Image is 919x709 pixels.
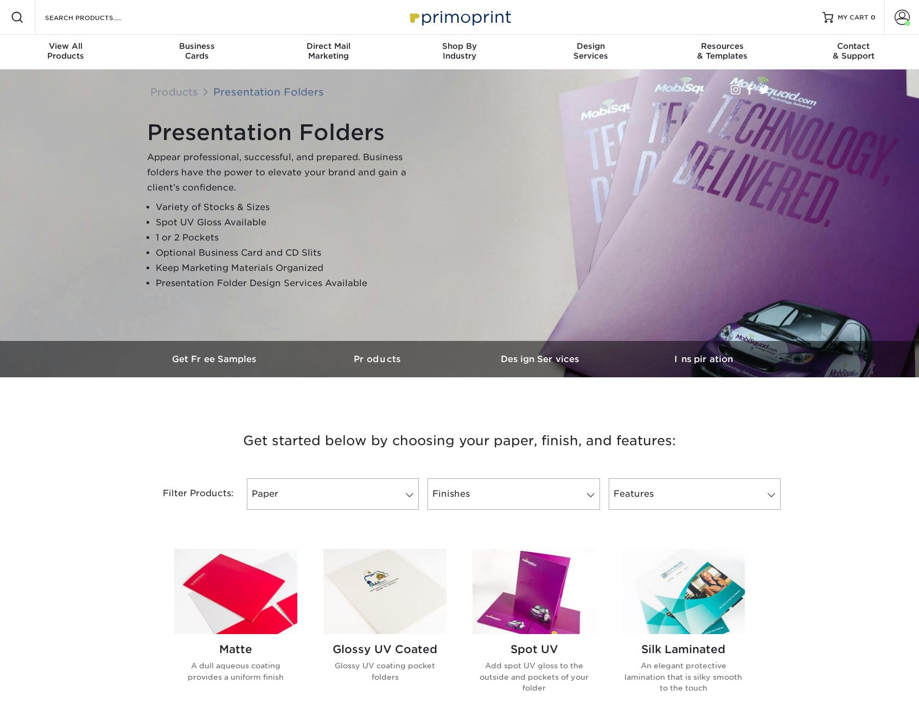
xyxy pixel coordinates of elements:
[622,341,785,377] a: Inspiration
[473,643,596,656] h2: Spot UV
[131,41,263,51] span: Business
[525,35,656,69] a: DesignServices
[156,261,418,276] li: Keep Marketing Materials Organized
[174,660,297,682] p: A dull aqueous coating provides a uniform finish
[622,643,745,656] h2: Silk Laminated
[147,119,418,145] h1: Presentation Folders
[247,478,419,510] a: Paper
[656,41,788,61] div: & Templates
[142,416,777,465] h3: Get started below by choosing your paper, finish, and features:
[150,86,198,98] a: Products
[459,354,622,364] h3: Design Services
[622,549,745,634] img: Silk Laminated Presentation Folders
[156,215,418,230] li: Spot UV Gloss Available
[656,35,788,69] a: Resources& Templates
[394,41,525,61] div: Industry
[263,35,394,69] a: Direct MailMarketing
[394,35,525,69] a: Shop ByIndustry
[323,660,446,682] p: Glossy UV coating pocket folders
[147,150,418,195] p: Appear professional, successful, and prepared. Business folders have the power to elevate your br...
[609,478,781,510] a: Features
[838,13,869,22] span: MY CART
[263,41,394,51] span: Direct Mail
[263,41,394,61] div: Marketing
[297,354,459,364] h3: Products
[156,200,418,215] li: Variety of Stocks & Sizes
[323,549,446,634] img: Glossy UV Coated Presentation Folders
[656,41,788,51] span: Resources
[44,11,150,24] input: SEARCH PRODUCTS.....
[622,660,745,693] p: An elegant protective lamination that is silky smooth to the touch
[131,41,263,61] div: Cards
[156,276,418,291] li: Presentation Folder Design Services Available
[427,478,599,510] a: Finishes
[323,643,446,656] h2: Glossy UV Coated
[174,549,297,634] img: Matte Presentation Folders
[473,549,596,634] img: Spot UV Presentation Folders
[459,341,622,377] a: Design Services
[134,341,297,377] a: Get Free Samples
[622,354,785,364] h3: Inspiration
[174,643,297,656] h2: Matte
[871,14,876,21] span: 0
[788,35,919,69] a: Contact& Support
[156,245,418,261] li: Optional Business Card and CD Slits
[394,41,525,51] span: Shop By
[156,230,418,245] li: 1 or 2 Pockets
[788,41,919,51] span: Contact
[788,41,919,61] div: & Support
[131,35,263,69] a: BusinessCards
[405,5,514,29] img: Primoprint
[297,341,459,377] a: Products
[134,354,297,364] h3: Get Free Samples
[525,41,656,61] div: Services
[473,660,596,693] p: Add spot UV gloss to the outside and pockets of your folder
[525,41,656,51] span: Design
[134,478,242,510] div: Filter Products:
[213,86,324,98] a: Presentation Folders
